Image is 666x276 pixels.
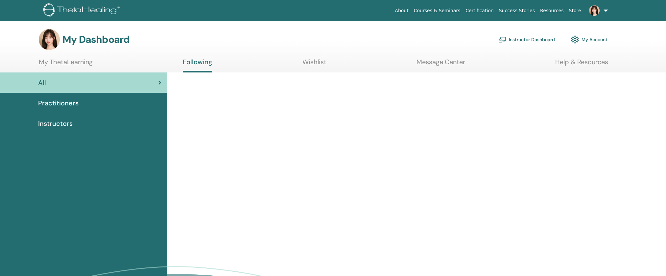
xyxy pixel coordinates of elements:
[571,32,607,47] a: My Account
[38,78,46,88] span: All
[416,58,465,71] a: Message Center
[463,5,496,17] a: Certification
[43,3,122,18] img: logo.png
[498,32,555,47] a: Instructor Dashboard
[39,58,93,71] a: My ThetaLearning
[537,5,566,17] a: Resources
[38,119,73,128] span: Instructors
[566,5,584,17] a: Store
[183,58,212,72] a: Following
[411,5,463,17] a: Courses & Seminars
[555,58,608,71] a: Help & Resources
[589,5,600,16] img: default.jpg
[38,98,79,108] span: Practitioners
[498,37,506,42] img: chalkboard-teacher.svg
[62,34,130,45] h3: My Dashboard
[571,34,579,45] img: cog.svg
[496,5,537,17] a: Success Stories
[39,29,60,50] img: default.jpg
[302,58,326,71] a: Wishlist
[392,5,411,17] a: About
